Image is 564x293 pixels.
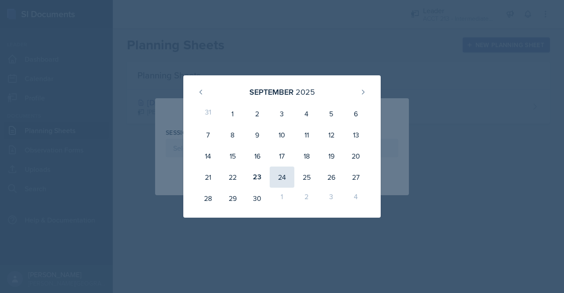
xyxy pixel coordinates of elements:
[294,188,319,209] div: 2
[220,145,245,167] div: 15
[344,167,368,188] div: 27
[196,145,220,167] div: 14
[294,103,319,124] div: 4
[245,103,270,124] div: 2
[319,124,344,145] div: 12
[270,145,294,167] div: 17
[270,124,294,145] div: 10
[319,103,344,124] div: 5
[245,145,270,167] div: 16
[319,188,344,209] div: 3
[294,124,319,145] div: 11
[220,188,245,209] div: 29
[196,103,220,124] div: 31
[249,86,293,98] div: September
[270,103,294,124] div: 3
[344,103,368,124] div: 6
[270,167,294,188] div: 24
[220,167,245,188] div: 22
[319,167,344,188] div: 26
[344,145,368,167] div: 20
[344,124,368,145] div: 13
[294,145,319,167] div: 18
[296,86,315,98] div: 2025
[220,103,245,124] div: 1
[319,145,344,167] div: 19
[196,124,220,145] div: 7
[196,167,220,188] div: 21
[196,188,220,209] div: 28
[344,188,368,209] div: 4
[245,188,270,209] div: 30
[270,188,294,209] div: 1
[245,124,270,145] div: 9
[245,167,270,188] div: 23
[294,167,319,188] div: 25
[220,124,245,145] div: 8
